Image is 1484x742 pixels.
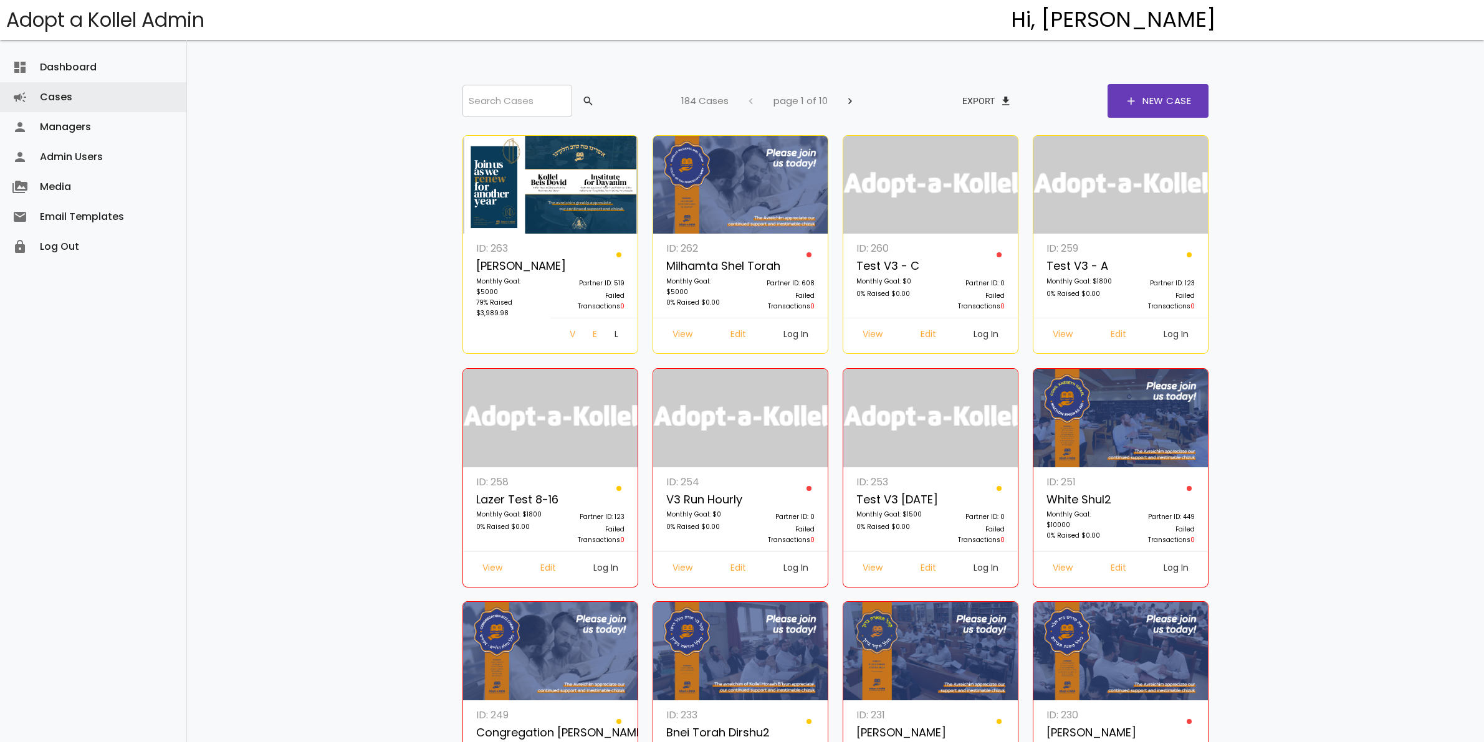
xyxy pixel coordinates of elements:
p: 0% Raised $0.00 [856,288,924,301]
a: Log In [773,325,818,347]
i: perm_media [12,172,27,202]
a: ID: 251 White Shul2 Monthly Goal: $10000 0% Raised $0.00 [1040,473,1121,551]
p: Test V3 [DATE] [856,490,924,510]
p: ID: 254 [666,473,734,490]
a: Log In [964,558,1008,581]
span: 0 [620,535,625,545]
a: Partner ID: 0 Failed Transactions0 [931,240,1012,318]
img: logonobg.png [843,136,1018,234]
p: ID: 262 [666,240,734,257]
p: [PERSON_NAME] [476,257,543,276]
p: Partner ID: 608 [747,278,815,290]
p: Monthly Goal: $1800 [476,509,543,521]
p: Partner ID: 449 [1127,511,1195,524]
a: Log In [773,558,818,581]
img: logonobg.png [843,369,1018,467]
a: Edit [1101,558,1136,581]
a: Edit [911,325,946,347]
span: chevron_right [844,90,856,112]
p: ID: 230 [1046,706,1114,723]
p: Partner ID: 123 [1127,278,1195,290]
a: Partner ID: 123 Failed Transactions0 [550,473,631,551]
a: View [663,325,702,347]
p: ID: 231 [856,706,924,723]
a: View [1043,325,1083,347]
p: Test v3 - A [1046,257,1114,276]
i: person [12,112,27,142]
img: logonobg.png [463,369,638,467]
p: Failed Transactions [557,524,625,545]
a: Edit [911,558,946,581]
p: Failed Transactions [1127,524,1195,545]
a: View [853,558,893,581]
p: Test v3 - c [856,257,924,276]
a: Log In [964,325,1008,347]
a: ID: 258 Lazer Test 8-16 Monthly Goal: $1800 0% Raised $0.00 [469,473,550,551]
a: Log In [1154,558,1199,581]
p: Monthly Goal: $5000 [476,276,543,297]
a: Log In [1154,325,1199,347]
p: Partner ID: 519 [557,278,625,290]
span: file_download [1000,90,1012,112]
img: logonobg.png [653,369,828,467]
img: 6GPLfb0Mk4.zBtvR2DLF4.png [1033,369,1209,467]
p: ID: 258 [476,473,543,490]
span: 0 [810,302,815,311]
p: Monthly Goal: $1500 [856,509,924,521]
p: 0% Raised $0.00 [666,521,734,534]
button: chevron_right [834,90,866,112]
a: addNew Case [1108,84,1209,118]
p: 0% Raised $0.00 [666,297,734,310]
a: ID: 263 [PERSON_NAME] Monthly Goal: $5000 79% Raised $3,989.98 [469,240,550,325]
a: Partner ID: 0 Failed Transactions0 [931,473,1012,551]
img: logonobg.png [1033,136,1209,234]
a: ID: 262 Milhamta Shel Torah Monthly Goal: $5000 0% Raised $0.00 [659,240,740,318]
a: ID: 260 Test v3 - c Monthly Goal: $0 0% Raised $0.00 [850,240,931,318]
p: Monthly Goal: $0 [666,509,734,521]
a: Partner ID: 519 Failed Transactions0 [550,240,631,318]
a: Partner ID: 0 Failed Transactions0 [740,473,821,551]
span: 0 [1000,302,1005,311]
i: dashboard [12,52,27,82]
p: Failed Transactions [1127,290,1195,312]
a: View [560,325,583,347]
span: add [1125,84,1137,118]
p: ID: 259 [1046,240,1114,257]
p: v3 run hourly [666,490,734,510]
p: Monthly Goal: $0 [856,276,924,288]
a: ID: 253 Test V3 [DATE] Monthly Goal: $1500 0% Raised $0.00 [850,473,931,551]
p: page 1 of 10 [773,93,828,109]
a: ID: 259 Test v3 - A Monthly Goal: $1800 0% Raised $0.00 [1040,240,1121,318]
img: hSLOaZEiFM.1NDQ4Pb0TM.jpg [1033,602,1209,700]
p: Milhamta Shel Torah [666,257,734,276]
p: ID: 249 [476,706,543,723]
p: Partner ID: 0 [747,511,815,524]
span: 0 [1000,535,1005,545]
a: View [853,325,893,347]
p: Partner ID: 0 [937,511,1005,524]
p: Failed Transactions [747,290,815,312]
h4: Hi, [PERSON_NAME] [1011,8,1216,32]
img: I2vVEkmzLd.fvn3D5NTra.png [463,136,638,234]
p: Partner ID: 123 [557,511,625,524]
p: Failed Transactions [747,524,815,545]
img: u0VoB9Uliv.XnN1VgpEBM.jpg [843,602,1018,700]
p: ID: 253 [856,473,924,490]
span: 0 [1190,302,1195,311]
p: ID: 263 [476,240,543,257]
span: search [582,90,595,112]
p: 0% Raised $0.00 [1046,288,1114,301]
span: 0 [1190,535,1195,545]
img: z9NQUo20Gg.X4VDNcvjTb.jpg [653,136,828,234]
i: campaign [12,82,27,112]
p: Partner ID: 0 [937,278,1005,290]
i: person [12,142,27,172]
p: 0% Raised $0.00 [856,521,924,534]
a: View [472,558,512,581]
a: Log In [583,558,628,581]
p: ID: 260 [856,240,924,257]
p: Lazer Test 8-16 [476,490,543,510]
a: Edit [530,558,566,581]
span: 0 [620,302,625,311]
a: View [663,558,702,581]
